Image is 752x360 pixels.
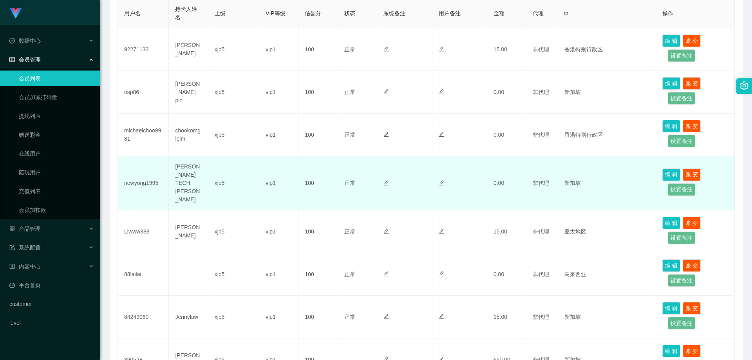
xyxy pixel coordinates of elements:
[19,183,94,199] a: 充值列表
[298,71,338,114] td: 100
[383,132,389,137] i: 图标: edit
[298,210,338,253] td: 100
[344,10,355,16] span: 状态
[487,253,526,296] td: 0.00
[19,165,94,180] a: 陪玩用户
[118,156,169,210] td: newyong1995
[533,314,549,320] span: 非代理
[558,210,656,253] td: 亚太地区
[683,120,701,132] button: 账 变
[19,71,94,86] a: 会员列表
[9,38,15,43] i: 图标: check-circle-o
[668,135,695,147] button: 设置备注
[208,253,259,296] td: xjp5
[439,314,444,319] i: 图标: edit
[383,314,389,319] i: 图标: edit
[344,89,355,95] span: 正常
[259,296,298,338] td: vip1
[259,114,298,156] td: vip1
[668,317,695,329] button: 设置备注
[118,210,169,253] td: Liwww888
[259,210,298,253] td: vip1
[118,296,169,338] td: 84249060
[564,10,569,16] span: ip
[487,156,526,210] td: 0.00
[124,10,141,16] span: 用户名
[9,226,15,232] i: 图标: appstore-o
[668,49,695,62] button: 设置备注
[383,46,389,52] i: 图标: edit
[662,345,680,357] button: 编 辑
[533,10,544,16] span: 代理
[169,71,208,114] td: [PERSON_NAME] pin
[383,271,389,277] i: 图标: edit
[344,271,355,277] span: 正常
[208,71,259,114] td: xjp5
[298,28,338,71] td: 100
[439,132,444,137] i: 图标: edit
[487,114,526,156] td: 0.00
[118,71,169,114] td: osp86
[169,114,208,156] td: chookomgleim
[740,81,748,90] i: 图标: setting
[383,228,389,234] i: 图标: edit
[662,77,680,90] button: 编 辑
[662,302,680,315] button: 编 辑
[19,127,94,143] a: 赠送彩金
[169,156,208,210] td: [PERSON_NAME] TECH [PERSON_NAME]
[533,228,549,235] span: 非代理
[298,114,338,156] td: 100
[208,210,259,253] td: xjp5
[344,46,355,52] span: 正常
[558,296,656,338] td: 新加坡
[9,264,15,269] i: 图标: profile
[487,28,526,71] td: 15.00
[118,253,169,296] td: 88lailai
[383,89,389,94] i: 图标: edit
[298,296,338,338] td: 100
[439,180,444,186] i: 图标: edit
[298,156,338,210] td: 100
[683,259,701,272] button: 账 变
[266,10,286,16] span: VIP等级
[9,8,22,19] img: logo.9652507e.png
[175,6,197,20] span: 持卡人姓名
[487,71,526,114] td: 0.00
[662,217,680,229] button: 编 辑
[683,345,701,357] button: 账 变
[662,259,680,272] button: 编 辑
[683,302,701,315] button: 账 变
[208,296,259,338] td: xjp5
[169,28,208,71] td: [PERSON_NAME]
[118,114,169,156] td: michaelchoo9981
[558,71,656,114] td: 新加坡
[668,232,695,244] button: 设置备注
[668,274,695,287] button: 设置备注
[344,132,355,138] span: 正常
[533,180,549,186] span: 非代理
[662,168,680,181] button: 编 辑
[259,156,298,210] td: vip1
[533,271,549,277] span: 非代理
[215,10,226,16] span: 上级
[9,56,41,63] span: 会员管理
[19,202,94,218] a: 会员加扣款
[493,10,504,16] span: 金额
[298,253,338,296] td: 100
[439,46,444,52] i: 图标: edit
[9,263,41,270] span: 内容中心
[558,253,656,296] td: 马来西亚
[383,180,389,186] i: 图标: edit
[259,253,298,296] td: vip1
[259,28,298,71] td: vip1
[662,120,680,132] button: 编 辑
[9,296,94,312] a: customer
[9,226,41,232] span: 产品管理
[9,277,94,293] a: 图标: dashboard平台首页
[558,28,656,71] td: 香港特别行政区
[439,10,461,16] span: 用户备注
[344,228,355,235] span: 正常
[9,245,15,250] i: 图标: form
[9,315,94,331] a: level
[19,89,94,105] a: 会员加减打码量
